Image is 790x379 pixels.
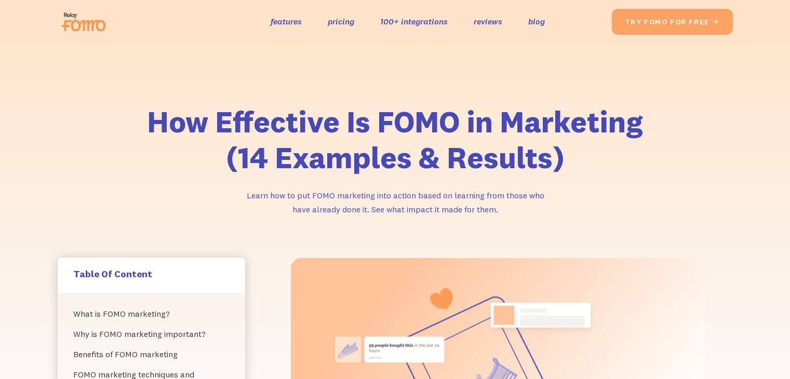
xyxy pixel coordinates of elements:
[73,324,230,344] a: Why is FOMO marketing important?
[73,304,230,324] a: What is FOMO marketing?
[73,268,230,280] h5: Table Of Content
[380,14,448,29] a: 100+ integrations
[612,9,733,35] a: try fomo for free
[712,17,720,26] span: 
[528,14,545,29] a: blog
[73,344,230,364] a: ‍Benefits of FOMO marketing
[130,104,660,176] h1: How Effective Is FOMO in Marketing (14 Examples & Results)
[239,188,551,216] p: Learn how to put FOMO marketing into action based on learning from those who have already done it...
[474,14,502,29] a: reviews
[271,14,302,29] a: features
[328,14,354,29] a: pricing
